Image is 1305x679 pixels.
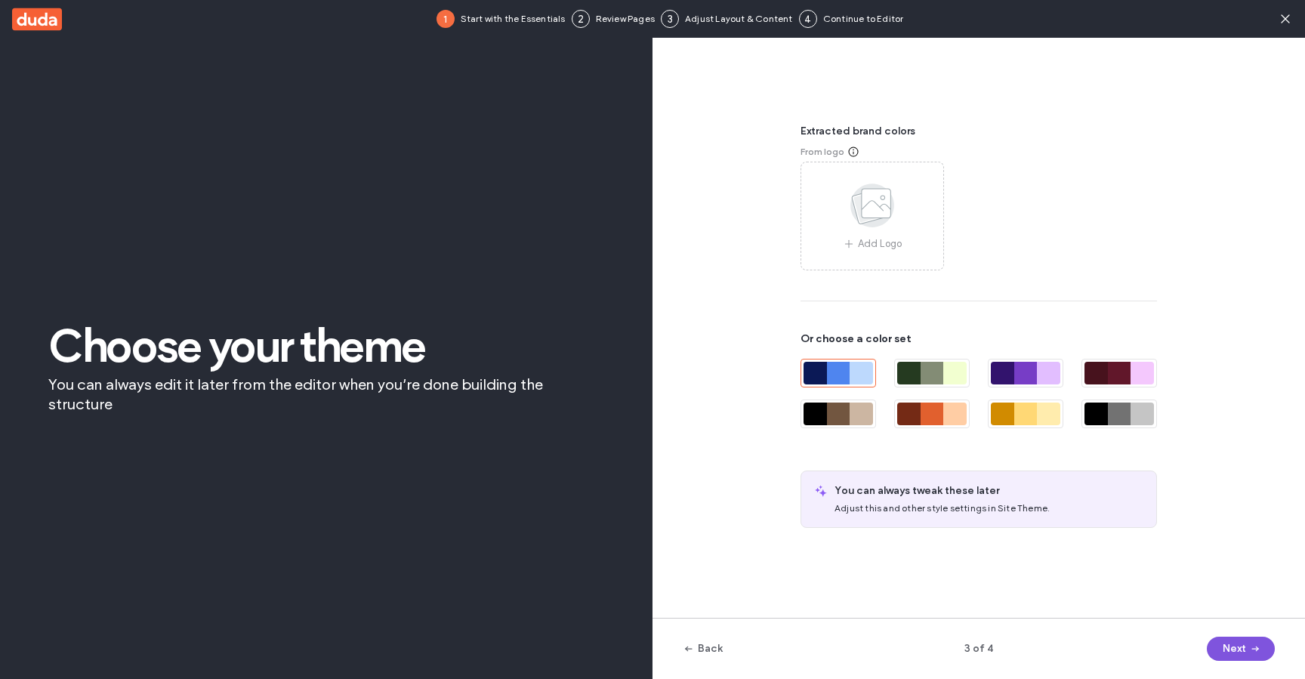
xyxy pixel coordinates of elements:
span: Continue to Editor [823,12,904,26]
span: Start with the Essentials [461,12,566,26]
div: 1 [437,10,455,28]
span: Adjust this and other style settings in Site Theme. [835,502,1050,514]
div: 2 [572,10,590,28]
span: Adjust Layout & Content [685,12,793,26]
div: 4 [799,10,817,28]
span: Review Pages [596,12,655,26]
span: Choose your theme [48,323,604,369]
button: Next [1207,637,1275,661]
span: 3 of 4 [890,641,1067,656]
span: You can always edit it later from the editor when you’re done building the structure [48,375,604,414]
span: Or choose a color set [801,332,1157,347]
div: 3 [661,10,679,28]
span: Add Logo [858,236,902,252]
span: Extracted brand colors [801,124,1157,145]
span: You can always tweak these later [835,483,1144,498]
span: From logo [801,145,844,159]
button: Back [683,637,723,661]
